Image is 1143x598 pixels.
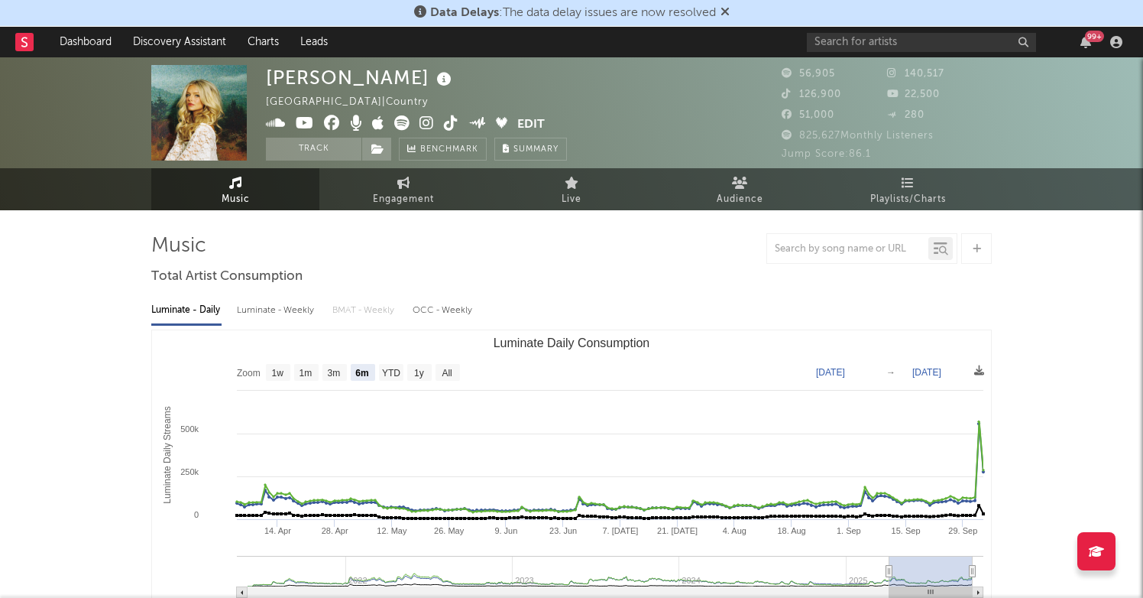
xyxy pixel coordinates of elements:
text: Luminate Daily Streams [162,406,173,503]
text: 500k [180,424,199,434]
text: 250k [180,467,199,476]
a: Leads [290,27,338,57]
text: 14. Apr [264,526,291,535]
span: 22,500 [887,89,940,99]
a: Benchmark [399,138,487,161]
span: : The data delay issues are now resolved [430,7,716,19]
span: Engagement [373,190,434,209]
text: 21. [DATE] [657,526,698,535]
text: 0 [194,510,199,519]
text: 9. Jun [494,526,517,535]
text: 29. Sep [948,526,977,535]
div: OCC - Weekly [413,297,474,323]
text: 1w [272,368,284,379]
a: Dashboard [49,27,122,57]
div: 99 + [1085,31,1104,42]
a: Live [487,168,656,210]
span: 825,627 Monthly Listeners [782,131,934,141]
text: 6m [355,368,368,379]
input: Search by song name or URL [767,243,928,255]
text: 4. Aug [723,526,746,535]
text: Luminate Daily Consumption [494,336,650,349]
div: Luminate - Weekly [237,297,317,323]
span: 280 [887,110,924,120]
a: Music [151,168,319,210]
text: 7. [DATE] [602,526,638,535]
a: Discovery Assistant [122,27,237,57]
span: Playlists/Charts [870,190,946,209]
text: 15. Sep [892,526,921,535]
span: Dismiss [720,7,730,19]
text: 1y [414,368,424,379]
span: Benchmark [420,141,478,159]
text: 1m [300,368,312,379]
button: Summary [494,138,567,161]
span: 56,905 [782,69,835,79]
span: Summary [513,145,559,154]
div: [GEOGRAPHIC_DATA] | Country [266,93,445,112]
text: 26. May [434,526,465,535]
span: 51,000 [782,110,834,120]
text: 18. Aug [777,526,805,535]
text: 1. Sep [837,526,861,535]
text: → [886,367,895,378]
text: 3m [328,368,341,379]
text: 23. Jun [549,526,577,535]
text: YTD [382,368,400,379]
span: 140,517 [887,69,944,79]
input: Search for artists [807,33,1036,52]
div: [PERSON_NAME] [266,65,455,90]
text: [DATE] [912,367,941,378]
text: All [442,368,452,379]
button: Track [266,138,361,161]
span: Audience [717,190,763,209]
span: Data Delays [430,7,499,19]
span: Jump Score: 86.1 [782,149,871,159]
a: Engagement [319,168,487,210]
text: [DATE] [816,367,845,378]
text: 28. Apr [322,526,348,535]
span: Total Artist Consumption [151,268,303,286]
button: 99+ [1080,36,1091,48]
button: Edit [517,115,545,135]
a: Charts [237,27,290,57]
span: Music [222,190,250,209]
span: Live [562,190,581,209]
span: 126,900 [782,89,841,99]
a: Audience [656,168,824,210]
a: Playlists/Charts [824,168,992,210]
text: Zoom [237,368,261,379]
div: Luminate - Daily [151,297,222,323]
text: 12. May [377,526,407,535]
